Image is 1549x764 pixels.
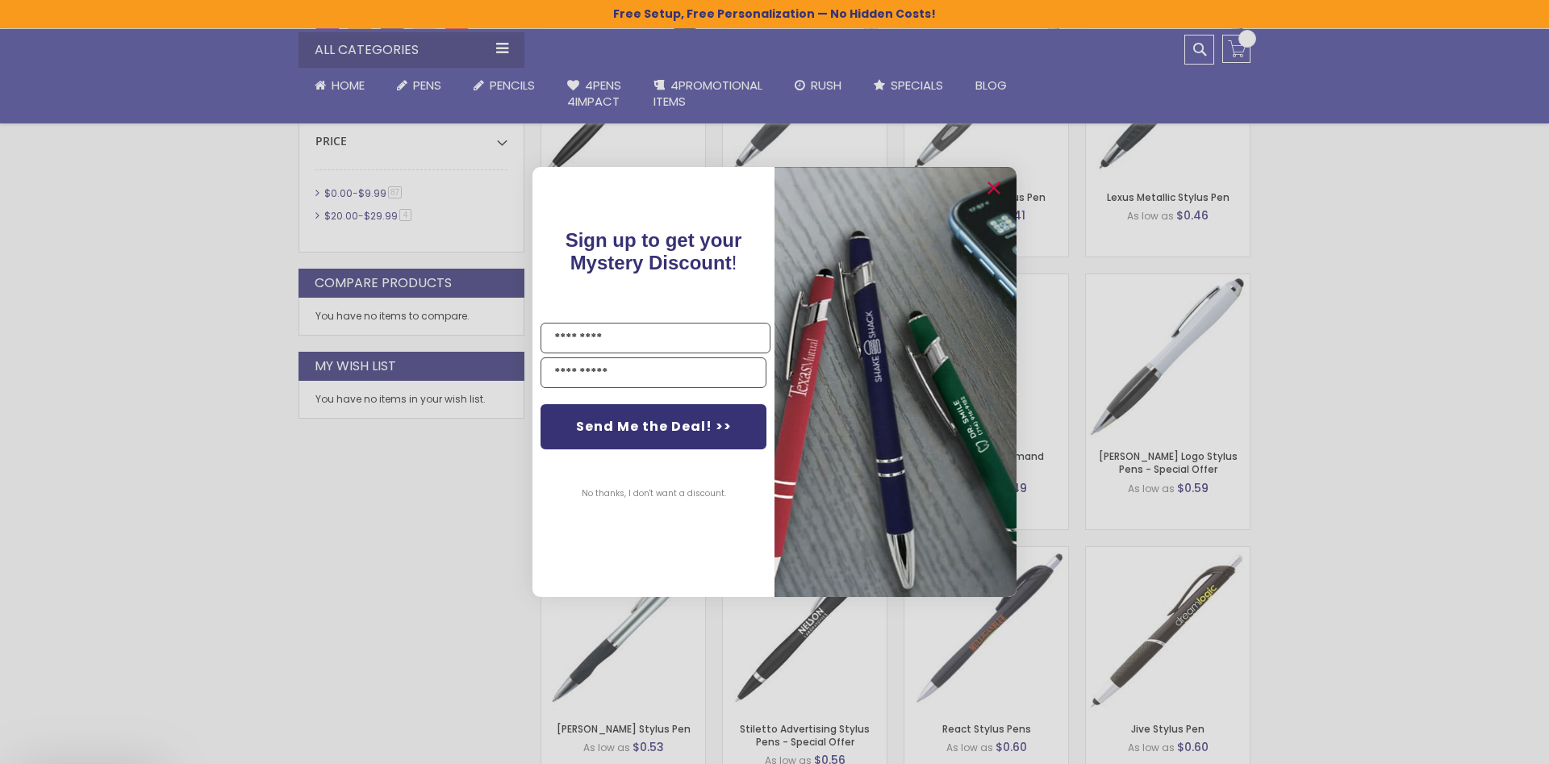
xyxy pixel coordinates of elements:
span: Sign up to get your Mystery Discount [566,229,742,273]
img: pop-up-image [774,167,1017,597]
button: Close dialog [981,175,1007,201]
button: Send Me the Deal! >> [541,404,766,449]
button: No thanks, I don't want a discount. [574,474,734,514]
span: ! [566,229,742,273]
iframe: Google Customer Reviews [1416,720,1549,764]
